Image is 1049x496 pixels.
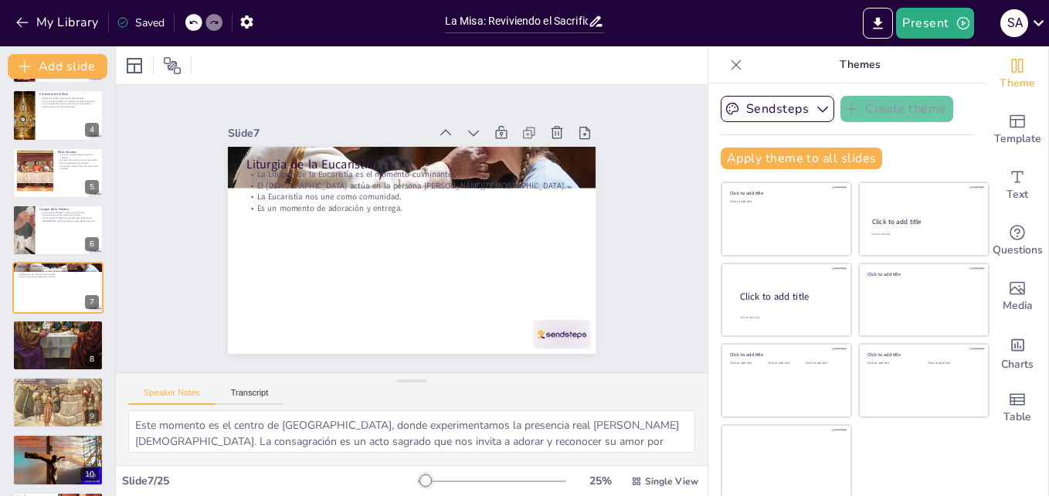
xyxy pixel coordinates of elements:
p: La Liturgia de la Eucaristía es el momento culminante. [17,267,99,270]
p: Estructura de la Misa [39,92,99,97]
p: La Liturgia de la Eucaristía es el momento culminante. [293,93,586,269]
button: Create theme [840,96,953,122]
button: Transcript [216,388,284,405]
div: Add images, graphics, shapes or video [986,269,1048,324]
button: Export to PowerPoint [863,8,893,39]
div: Click to add body [740,316,837,320]
p: La Liturgia de la Palabra nos prepara para la Eucaristía. [39,216,99,219]
div: Change the overall theme [986,46,1048,102]
p: El Gloria es un himno [PERSON_NAME]. [17,440,99,443]
p: Themes [749,46,971,83]
p: Es un momento de adoración y entrega. [276,124,569,299]
div: 5 [12,148,104,199]
div: 7 [12,262,104,313]
div: Saved [117,15,165,30]
div: Click to add text [867,362,916,365]
p: La despedida nos envía a vivir nuestra fe. [17,328,99,331]
span: Template [994,131,1041,148]
span: Questions [993,242,1043,259]
span: Theme [1000,75,1035,92]
div: 8 [12,320,104,371]
p: La homilía nos ayuda a aplicar el mensaje. [39,214,99,217]
div: Add text boxes [986,158,1048,213]
p: El canto de entrada une a la comunidad. [58,158,99,161]
p: Acto Penitencial [17,379,99,384]
p: La Eucaristía nos une como comunidad. [281,114,574,289]
div: Slide 7 [297,47,478,161]
p: El acto penitencial nos invita a reconocer nuestras faltas. [17,382,99,386]
div: 9 [12,377,104,428]
p: Es un momento de humildad y sinceridad. [17,386,99,389]
span: Text [1007,186,1028,203]
div: Click to add text [730,200,840,204]
p: La Liturgia de la Palabra incluye varias lecturas. [39,211,99,214]
p: Es un momento de adoración y entrega. [17,276,99,279]
p: Nos orienta hacia el verdadero sentido de la vida. [17,446,99,449]
p: Llevar el mensaje de [DEMOGRAPHIC_DATA] a nuestras acciones. [17,334,99,337]
div: 25 % [582,474,619,488]
div: Click to add title [867,352,978,358]
div: Click to add title [872,217,975,226]
div: 5 [85,180,99,194]
button: s A [1000,8,1028,39]
p: Liturgia de la Palabra [39,207,99,212]
span: Position [163,56,182,75]
span: Media [1003,297,1033,314]
div: Slide 7 / 25 [122,474,418,488]
button: Add slide [8,54,107,79]
p: El acto penitencial nos purifica. [58,161,99,165]
p: Canto del Gloria [17,437,99,441]
p: El [DEMOGRAPHIC_DATA] actúa en la persona [PERSON_NAME][DEMOGRAPHIC_DATA]. [287,104,580,279]
button: Sendsteps [721,96,834,122]
button: Apply theme to all slides [721,148,882,169]
div: Add ready made slides [986,102,1048,158]
div: 9 [85,409,99,423]
p: Prepara nuestro corazón para la Eucaristía. [17,391,99,394]
div: 10 [12,434,104,485]
p: La Liturgia de la Eucaristía culmina en la consagración. [39,103,99,106]
p: El [DEMOGRAPHIC_DATA] actúa en la persona [PERSON_NAME][DEMOGRAPHIC_DATA]. [17,270,99,273]
div: Layout [122,53,147,78]
div: 10 [80,467,99,481]
div: Click to add text [768,362,803,365]
p: Ambas partes están interconectadas. [39,106,99,109]
span: Table [1003,409,1031,426]
div: Click to add title [730,352,840,358]
div: Click to add title [867,270,978,277]
textarea: Este momento es el centro de [GEOGRAPHIC_DATA], donde experimentamos la presencia real [PERSON_NA... [128,410,695,453]
p: La Liturgia de la Palabra nos habla a través de las lecturas. [39,100,99,103]
p: Liturgia de la Eucaristía [297,83,592,263]
div: Click to add text [806,362,840,365]
p: La Eucaristía nos une como comunidad. [17,273,99,277]
p: La oración colecta recoge las intenciones de todos. [58,164,99,169]
input: Insert title [445,10,588,32]
button: Present [896,8,973,39]
div: Add charts and graphs [986,324,1048,380]
p: Nos abre a la misericordia divina. [17,388,99,391]
button: My Library [12,10,105,35]
p: Expresa nuestro gozo y unidad. [17,443,99,446]
div: 7 [85,295,99,309]
button: Speaker Notes [128,388,216,405]
p: [DEMOGRAPHIC_DATA] nos habla a través de las Escrituras. [39,219,99,223]
div: 8 [85,352,99,366]
p: Liturgia de la Eucaristía [17,264,99,269]
div: Click to add title [730,190,840,196]
div: 6 [12,205,104,256]
div: Click to add title [740,290,839,304]
div: 4 [85,123,99,137]
span: Single View [645,475,698,488]
p: La Misa se divide en dos partes fundamentales. [39,97,99,100]
p: La Misa concluye con una bendición final. [17,325,99,328]
div: 6 [85,237,99,251]
p: Es un momento de agradecimiento continuo. [17,448,99,451]
span: Charts [1001,356,1034,373]
div: s A [1000,9,1028,37]
div: Click to add text [871,233,974,236]
p: Rito de Conclusión [17,321,99,326]
div: Get real-time input from your audience [986,213,1048,269]
p: Reflexionar sobre lo recibido es esencial. [17,331,99,334]
div: Click to add text [730,362,765,365]
p: Los ritos iniciales preparan nuestro corazón. [58,153,99,158]
p: Ritos Iniciales [58,149,99,154]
